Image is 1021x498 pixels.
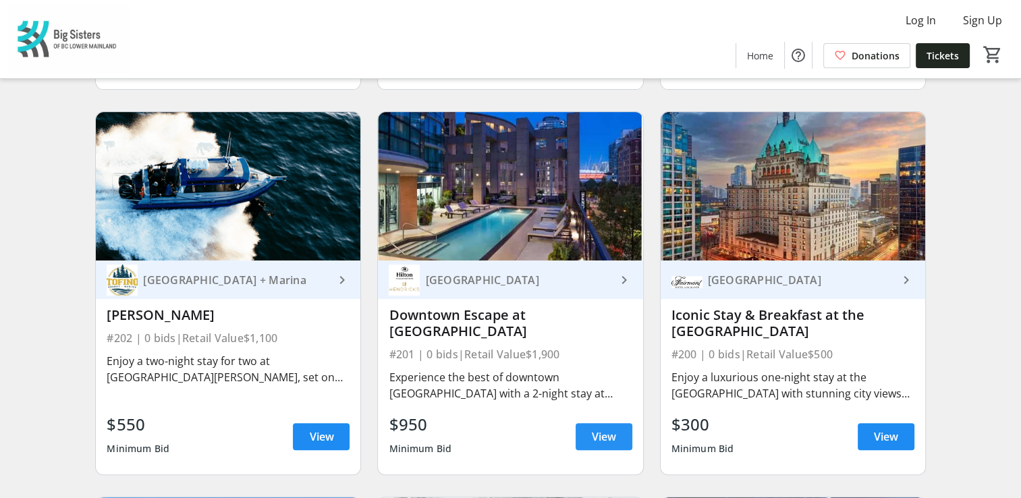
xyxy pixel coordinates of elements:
button: Help [785,42,812,69]
span: View [592,428,616,445]
img: Hilton Vancouver Downtown [389,265,420,296]
a: View [576,423,632,450]
span: Sign Up [963,12,1002,28]
div: #200 | 0 bids | Retail Value $500 [671,345,914,364]
div: Iconic Stay & Breakfast at the [GEOGRAPHIC_DATA] [671,307,914,339]
div: #202 | 0 bids | Retail Value $1,100 [107,329,350,348]
div: [GEOGRAPHIC_DATA] [702,273,898,287]
span: Tickets [927,49,959,63]
img: Iconic Stay & Breakfast at the Fairmont [661,112,925,261]
div: $550 [107,412,169,437]
div: Minimum Bid [389,437,451,461]
div: Minimum Bid [671,437,734,461]
div: $950 [389,412,451,437]
div: $300 [671,412,734,437]
div: #201 | 0 bids | Retail Value $1,900 [389,345,632,364]
a: View [858,423,914,450]
mat-icon: keyboard_arrow_right [333,272,350,288]
button: Log In [895,9,947,31]
mat-icon: keyboard_arrow_right [898,272,914,288]
a: Home [736,43,784,68]
img: Downtown Escape at Hilton Vancouver [378,112,642,261]
mat-icon: keyboard_arrow_right [616,272,632,288]
span: Donations [852,49,900,63]
a: Hilton Vancouver Downtown[GEOGRAPHIC_DATA] [378,260,642,299]
span: Home [747,49,773,63]
div: Enjoy a two-night stay for two at [GEOGRAPHIC_DATA][PERSON_NAME], set on the vibrant [GEOGRAPHIC_... [107,353,350,385]
div: Experience the best of downtown [GEOGRAPHIC_DATA] with a 2-night stay at [GEOGRAPHIC_DATA] and a ... [389,369,632,402]
a: Hotel Fairmont Vancouver[GEOGRAPHIC_DATA] [661,260,925,299]
div: [PERSON_NAME] [107,307,350,323]
div: Minimum Bid [107,437,169,461]
a: Tofino Resort + Marina[GEOGRAPHIC_DATA] + Marina [96,260,360,299]
div: Downtown Escape at [GEOGRAPHIC_DATA] [389,307,632,339]
div: [GEOGRAPHIC_DATA] [420,273,615,287]
button: Sign Up [952,9,1013,31]
button: Cart [981,43,1005,67]
div: Enjoy a luxurious one-night stay at the [GEOGRAPHIC_DATA] with stunning city views and breakfast ... [671,369,914,402]
a: View [293,423,350,450]
img: Hotel Fairmont Vancouver [671,265,702,296]
img: Big Sisters of BC Lower Mainland's Logo [8,5,128,73]
span: View [874,428,898,445]
img: Tofino Getaway [96,112,360,261]
span: View [309,428,333,445]
div: [GEOGRAPHIC_DATA] + Marina [138,273,333,287]
img: Tofino Resort + Marina [107,265,138,296]
span: Log In [906,12,936,28]
a: Donations [823,43,910,68]
a: Tickets [916,43,970,68]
